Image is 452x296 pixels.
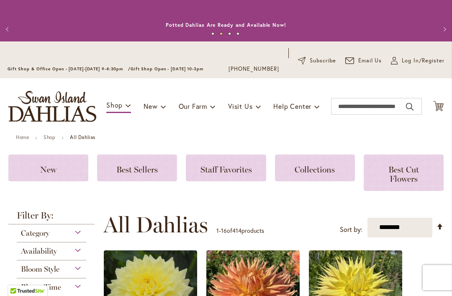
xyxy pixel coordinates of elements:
[166,22,286,28] a: Potted Dahlias Are Ready and Available Now!
[131,66,203,72] span: Gift Shop Open - [DATE] 10-3pm
[340,222,362,237] label: Sort by:
[116,165,158,175] span: Best Sellers
[70,134,95,140] strong: All Dahlias
[8,66,131,72] span: Gift Shop & Office Open - [DATE]-[DATE] 9-4:30pm /
[232,227,241,234] span: 414
[402,57,444,65] span: Log In/Register
[391,57,444,65] a: Log In/Register
[229,65,279,73] a: [PHONE_NUMBER]
[275,154,355,181] a: Collections
[16,134,29,140] a: Home
[211,32,214,35] button: 1 of 4
[6,266,30,290] iframe: Launch Accessibility Center
[8,211,95,224] strong: Filter By:
[364,154,444,191] a: Best Cut Flowers
[435,21,452,38] button: Next
[228,32,231,35] button: 3 of 4
[345,57,382,65] a: Email Us
[44,134,55,140] a: Shop
[21,283,61,292] span: Bloom Time
[220,32,223,35] button: 2 of 4
[21,265,59,274] span: Bloom Style
[21,247,57,256] span: Availability
[298,57,336,65] a: Subscribe
[186,154,266,181] a: Staff Favorites
[106,100,123,109] span: Shop
[358,57,382,65] span: Email Us
[97,154,177,181] a: Best Sellers
[216,227,219,234] span: 1
[295,165,335,175] span: Collections
[103,212,208,237] span: All Dahlias
[388,165,419,184] span: Best Cut Flowers
[21,229,49,238] span: Category
[8,154,88,181] a: New
[179,102,207,111] span: Our Farm
[8,91,96,122] a: store logo
[228,102,252,111] span: Visit Us
[236,32,239,35] button: 4 of 4
[40,165,56,175] span: New
[144,102,157,111] span: New
[310,57,336,65] span: Subscribe
[200,165,252,175] span: Staff Favorites
[221,227,227,234] span: 16
[216,224,264,237] p: - of products
[273,102,311,111] span: Help Center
